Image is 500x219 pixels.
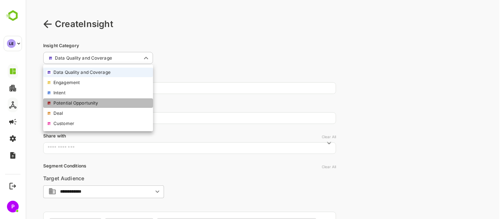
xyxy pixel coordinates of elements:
button: Logout [8,181,18,191]
li: Deal [18,109,127,118]
li: Potential Opportunity [18,98,127,108]
div: LE [7,39,16,48]
li: Intent [18,88,127,98]
li: Data Quality and Coverage [18,68,127,77]
img: BambooboxLogoMark.f1c84d78b4c51b1a7b5f700c9845e183.svg [4,9,22,23]
li: Customer [18,119,127,128]
li: Engagement [18,78,127,87]
div: P [7,201,19,212]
